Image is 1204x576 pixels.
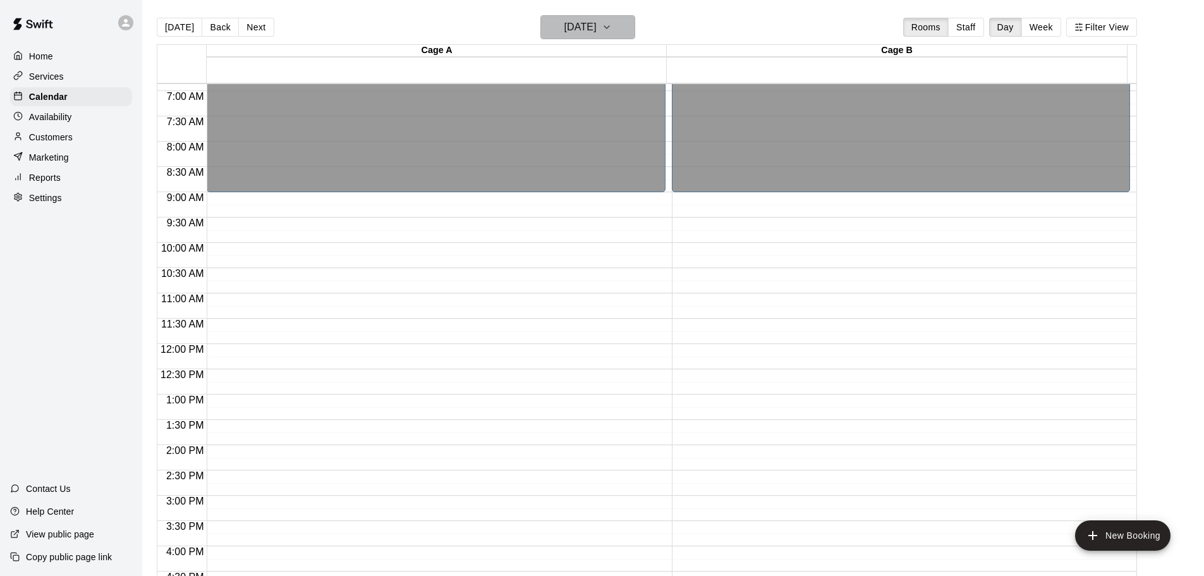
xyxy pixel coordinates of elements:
h6: [DATE] [564,18,597,36]
div: Cage B [667,45,1127,57]
span: 12:30 PM [157,369,207,380]
a: Availability [10,107,132,126]
button: Back [202,18,239,37]
span: 8:30 AM [164,167,207,178]
p: Contact Us [26,482,71,495]
span: 4:00 PM [163,546,207,557]
a: Reports [10,168,132,187]
span: 9:00 AM [164,192,207,203]
span: 8:00 AM [164,142,207,152]
p: Calendar [29,90,68,103]
span: 12:00 PM [157,344,207,355]
span: 9:30 AM [164,218,207,228]
button: Rooms [903,18,949,37]
button: [DATE] [157,18,202,37]
p: Home [29,50,53,63]
span: 3:30 PM [163,521,207,532]
span: 7:30 AM [164,116,207,127]
span: 2:30 PM [163,470,207,481]
span: 3:00 PM [163,496,207,506]
button: Day [989,18,1022,37]
p: Customers [29,131,73,144]
a: Marketing [10,148,132,167]
span: 1:00 PM [163,395,207,405]
a: Home [10,47,132,66]
span: 7:00 AM [164,91,207,102]
button: [DATE] [540,15,635,39]
p: Copy public page link [26,551,112,563]
button: add [1075,520,1171,551]
a: Settings [10,188,132,207]
p: Help Center [26,505,74,518]
p: Reports [29,171,61,184]
span: 11:30 AM [158,319,207,329]
p: Marketing [29,151,69,164]
a: Customers [10,128,132,147]
button: Staff [948,18,984,37]
span: 10:00 AM [158,243,207,254]
div: Cage A [207,45,667,57]
p: Settings [29,192,62,204]
span: 1:30 PM [163,420,207,431]
a: Calendar [10,87,132,106]
button: Next [238,18,274,37]
a: Services [10,67,132,86]
button: Week [1021,18,1061,37]
span: 2:00 PM [163,445,207,456]
span: 11:00 AM [158,293,207,304]
p: Services [29,70,64,83]
button: Filter View [1066,18,1137,37]
p: View public page [26,528,94,541]
p: Availability [29,111,72,123]
span: 10:30 AM [158,268,207,279]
